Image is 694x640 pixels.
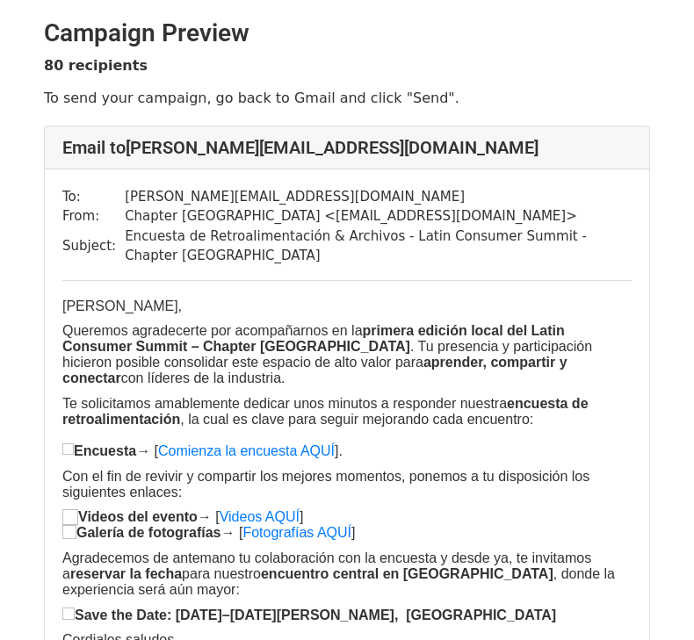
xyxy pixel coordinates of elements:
[62,355,567,385] b: aprender, compartir y conectar
[62,137,632,158] h4: Email to [PERSON_NAME][EMAIL_ADDRESS][DOMAIN_NAME]
[62,323,592,385] span: Queremos agradecerte por acompañarnos en la . Tu presencia y participación hicieron posible conso...
[75,608,556,622] span: Save the Date: [DATE]–[DATE][PERSON_NAME], [GEOGRAPHIC_DATA]
[62,469,589,500] span: Con el fin de revivir y compartir los mejores momentos, ponemos a tu disposición los siguientes e...
[62,608,75,620] img: 📅
[261,566,553,581] b: encuentro central en [GEOGRAPHIC_DATA]
[44,18,650,48] h2: Campaign Preview
[221,525,356,540] span: → [ ]
[44,89,650,107] p: To send your campaign, go back to Gmail and click "Send".
[125,206,632,227] td: Chapter [GEOGRAPHIC_DATA] < [EMAIL_ADDRESS][DOMAIN_NAME] >
[62,298,182,313] span: [PERSON_NAME],
[74,443,136,458] span: Encuesta
[70,566,182,581] b: reservar la fecha
[62,396,589,427] b: encuesta de retroalimentación
[78,509,198,524] span: Videos del evento
[62,187,125,207] td: To:
[62,396,589,427] span: Te solicitamos amablemente dedicar unos minutos a responder nuestra , la cual es clave para segui...
[125,227,632,266] td: Encuesta de Retroalimentación & Archivos - Latin Consumer Summit - Chapter [GEOGRAPHIC_DATA]
[62,227,125,266] td: Subject:
[62,550,615,597] span: Agradecemos de antemano tu colaboración con la encuesta y desde ya, te invitamos a para nuestro ,...
[136,443,343,458] span: → [ ].
[242,525,351,540] a: Fotografías AQUÍ
[62,443,74,455] img: 📝
[62,323,565,354] b: primera edición local del Latin Consumer Summit – Chapter [GEOGRAPHIC_DATA]
[220,509,300,524] a: Videos AQUÍ
[76,525,221,540] span: Galería de fotografías
[125,187,632,207] td: [PERSON_NAME][EMAIL_ADDRESS][DOMAIN_NAME]
[62,206,125,227] td: From:
[62,525,76,539] img: 📸
[44,57,148,74] strong: 80 recipients
[198,509,304,524] span: → [ ]
[62,509,78,525] img: 📹
[158,443,335,458] a: Comienza la encuesta AQUÍ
